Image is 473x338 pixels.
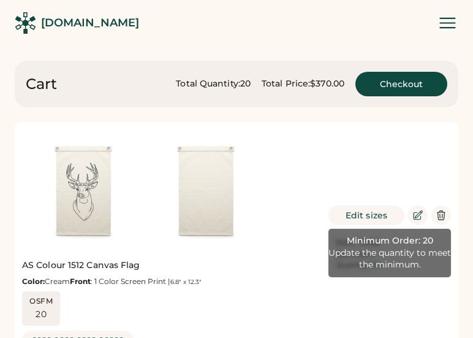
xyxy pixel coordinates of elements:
div: 20 [36,309,47,321]
font: 6.8" x 12.3" [170,278,202,286]
button: Edit Product [408,205,428,225]
div: Cart [26,74,57,94]
div: [DOMAIN_NAME] [41,15,139,31]
img: generate-image [145,129,267,252]
img: Rendered Logo - Screens [15,12,36,34]
div: Cream : 1 Color Screen Print | [22,277,317,286]
button: Checkout [355,72,447,96]
iframe: Front Chat [415,283,467,336]
img: generate-image [22,129,145,252]
div: 20 [240,78,251,90]
div: Total Price: [262,78,310,90]
button: Delete [431,205,451,225]
div: AS Colour 1512 Canvas Flag [22,259,317,272]
div: OSFM [29,296,53,306]
strong: Front [70,277,91,286]
div: $370.00 [310,78,344,90]
div: Update the quantity to meet the minimum. [328,247,451,271]
button: Edit sizes [328,205,404,225]
strong: Color: [22,277,45,286]
div: Total Quantity: [176,78,240,90]
div: Minimum Order: 20 [347,235,433,247]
